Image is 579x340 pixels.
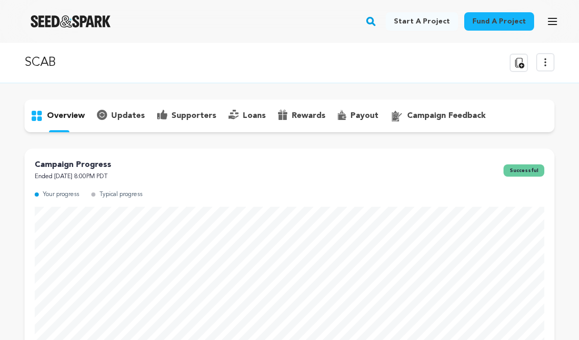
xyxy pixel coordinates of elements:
button: loans [222,108,272,124]
p: payout [350,110,379,122]
p: updates [111,110,145,122]
p: Campaign Progress [35,159,111,171]
p: Typical progress [99,189,142,201]
span: successful [504,164,544,177]
button: campaign feedback [385,108,492,124]
a: Fund a project [464,12,534,31]
p: overview [47,110,85,122]
img: Seed&Spark Logo Dark Mode [31,15,111,28]
p: supporters [171,110,216,122]
button: rewards [272,108,332,124]
button: supporters [151,108,222,124]
a: Seed&Spark Homepage [31,15,111,28]
p: Your progress [43,189,79,201]
button: overview [24,108,91,124]
a: Start a project [386,12,458,31]
button: payout [332,108,385,124]
p: Ended [DATE] 8:00PM PDT [35,171,111,183]
p: campaign feedback [407,110,486,122]
button: updates [91,108,151,124]
p: loans [243,110,266,122]
p: rewards [292,110,325,122]
p: SCAB [24,54,56,72]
